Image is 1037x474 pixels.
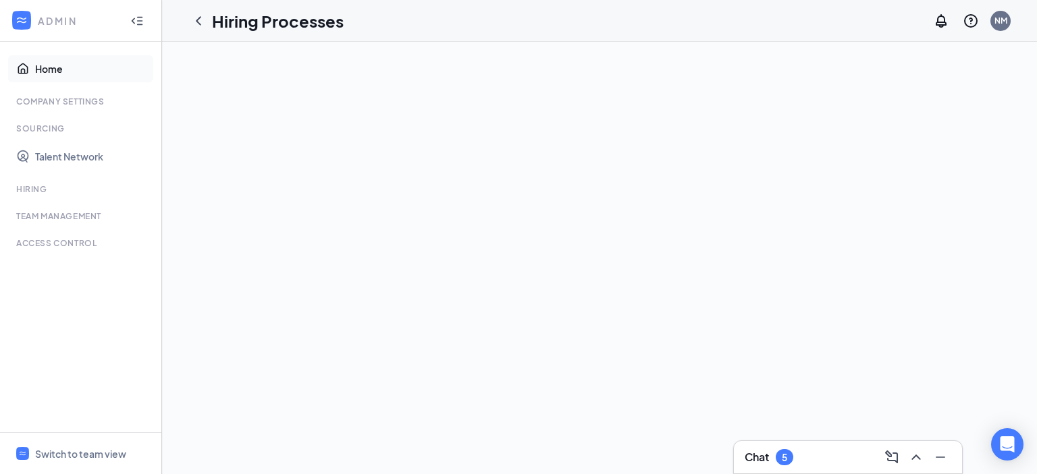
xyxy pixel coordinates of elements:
[745,450,769,465] h3: Chat
[212,9,344,32] h1: Hiring Processes
[35,447,126,461] div: Switch to team view
[905,446,927,468] button: ChevronUp
[190,13,207,29] svg: ChevronLeft
[881,446,903,468] button: ComposeMessage
[930,446,951,468] button: Minimize
[932,449,949,465] svg: Minimize
[933,13,949,29] svg: Notifications
[16,123,148,134] div: Sourcing
[908,449,924,465] svg: ChevronUp
[35,55,151,82] a: Home
[15,13,28,27] svg: WorkstreamLogo
[18,449,27,458] svg: WorkstreamLogo
[782,452,787,463] div: 5
[884,449,900,465] svg: ComposeMessage
[16,210,148,222] div: Team Management
[994,15,1007,26] div: NM
[963,13,979,29] svg: QuestionInfo
[130,14,144,28] svg: Collapse
[16,96,148,107] div: Company Settings
[991,428,1023,461] div: Open Intercom Messenger
[35,143,151,170] a: Talent Network
[38,14,118,28] div: ADMIN
[16,183,148,195] div: Hiring
[16,237,148,249] div: Access control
